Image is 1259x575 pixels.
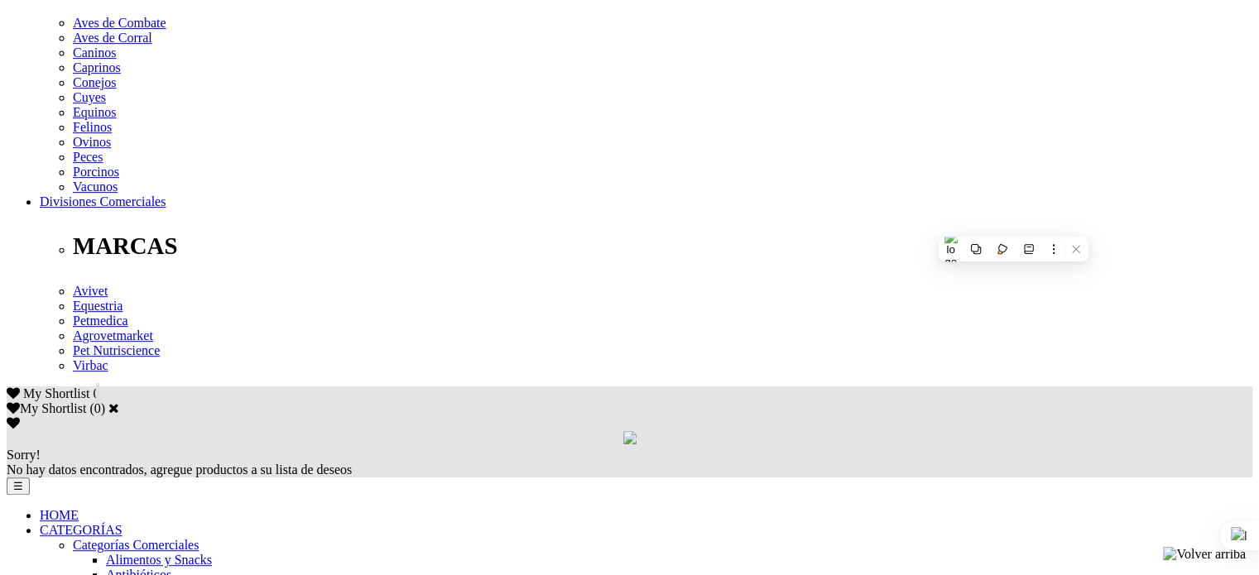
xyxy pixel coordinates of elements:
a: Petmedica [73,314,128,328]
a: Equestria [73,299,123,313]
a: Peces [73,150,103,164]
label: My Shortlist [7,401,86,415]
span: 0 [93,386,99,400]
a: Virbac [73,358,108,372]
span: My Shortlist [23,386,89,400]
a: Ovinos [73,135,111,149]
img: Volver arriba [1163,547,1246,562]
iframe: Brevo live chat [8,395,286,567]
a: Caninos [73,46,116,60]
a: Felinos [73,120,112,134]
a: Divisiones Comerciales [40,194,166,208]
img: loading.gif [623,431,637,444]
span: Sorry! [7,448,41,462]
a: Equinos [73,105,116,119]
a: Porcinos [73,165,119,179]
a: Conejos [73,75,116,89]
a: Aves de Combate [73,16,166,30]
a: Aves de Corral [73,31,152,45]
button: ☰ [7,477,30,495]
a: Caprinos [73,60,121,74]
a: Vacunos [73,180,118,194]
p: MARCAS [73,232,1252,260]
a: Agrovetmarket [73,328,153,343]
div: No hay datos encontrados, agregue productos a su lista de deseos [7,448,1252,477]
a: Avivet [73,284,108,298]
a: Pet Nutriscience [73,343,160,357]
a: Cuyes [73,90,106,104]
